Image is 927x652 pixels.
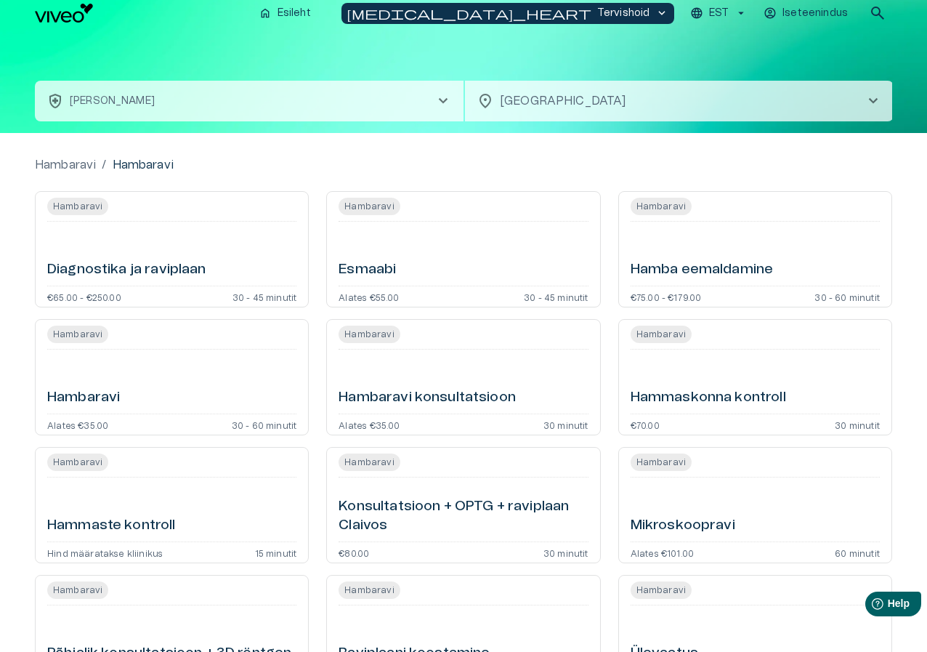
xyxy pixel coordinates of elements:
[339,292,399,301] p: Alates €55.00
[278,6,311,21] p: Esileht
[35,319,309,435] a: Open service booking details
[618,447,892,563] a: Open service booking details
[232,292,297,301] p: 30 - 45 minutit
[47,388,120,408] h6: Hambaravi
[524,292,588,301] p: 30 - 45 minutit
[631,388,786,408] h6: Hammaskonna kontroll
[835,420,880,429] p: 30 minutit
[865,92,882,110] span: chevron_right
[631,260,774,280] h6: Hamba eemaldamine
[597,6,650,21] p: Tervishoid
[339,198,400,215] span: Hambaravi
[255,548,297,557] p: 15 minutit
[347,7,591,20] span: [MEDICAL_DATA]_heart
[814,586,927,627] iframe: Help widget launcher
[35,81,463,121] button: health_and_safety[PERSON_NAME]chevron_right
[339,260,396,280] h6: Esmaabi
[47,548,163,557] p: Hind määratakse kliinikus
[326,319,600,435] a: Open service booking details
[339,388,516,408] h6: Hambaravi konsultatsioon
[47,292,121,301] p: €65.00 - €250.00
[339,420,400,429] p: Alates €35.00
[259,7,272,20] span: home
[326,191,600,307] a: Open service booking details
[631,326,692,343] span: Hambaravi
[341,3,675,24] button: [MEDICAL_DATA]_heartTervishoidkeyboard_arrow_down
[477,92,494,110] span: location_on
[47,420,108,429] p: Alates €35.00
[339,548,369,557] p: €80.00
[339,581,400,599] span: Hambaravi
[253,3,318,24] button: homeEsileht
[47,198,108,215] span: Hambaravi
[631,292,702,301] p: €75.00 - €179.00
[35,4,247,23] a: Navigate to homepage
[782,6,848,21] p: Iseteenindus
[631,454,692,471] span: Hambaravi
[631,420,660,429] p: €70.00
[631,198,692,215] span: Hambaravi
[47,326,108,343] span: Hambaravi
[688,3,750,24] button: EST
[543,548,588,557] p: 30 minutit
[326,447,600,563] a: Open service booking details
[631,581,692,599] span: Hambaravi
[47,516,176,536] h6: Hammaste kontroll
[500,92,841,110] p: [GEOGRAPHIC_DATA]
[35,191,309,307] a: Open service booking details
[70,94,155,109] p: [PERSON_NAME]
[655,7,668,20] span: keyboard_arrow_down
[35,156,96,174] a: Hambaravi
[339,454,400,471] span: Hambaravi
[835,548,880,557] p: 60 minutit
[47,454,108,471] span: Hambaravi
[339,497,588,536] h6: Konsultatsioon + OPTG + raviplaan Claivos
[618,319,892,435] a: Open service booking details
[709,6,729,21] p: EST
[434,92,452,110] span: chevron_right
[102,156,106,174] p: /
[761,3,851,24] button: Iseteenindus
[113,156,174,174] p: Hambaravi
[35,447,309,563] a: Open service booking details
[47,581,108,599] span: Hambaravi
[618,191,892,307] a: Open service booking details
[869,4,886,22] span: search
[232,420,297,429] p: 30 - 60 minutit
[543,420,588,429] p: 30 minutit
[35,4,93,23] img: Viveo logo
[339,326,400,343] span: Hambaravi
[814,292,880,301] p: 30 - 60 minutit
[631,516,735,536] h6: Mikroskoopravi
[47,260,206,280] h6: Diagnostika ja raviplaan
[46,92,64,110] span: health_and_safety
[631,548,694,557] p: Alates €101.00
